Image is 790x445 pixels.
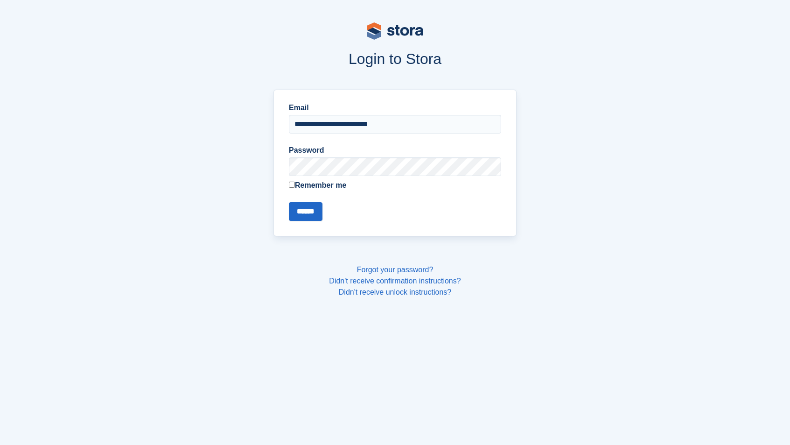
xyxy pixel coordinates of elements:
a: Forgot your password? [357,266,433,274]
label: Email [289,102,501,113]
a: Didn't receive confirmation instructions? [329,277,461,285]
img: stora-logo-53a41332b3708ae10de48c4981b4e9114cc0af31d8433b30ea865607fb682f29.svg [367,22,423,40]
a: Didn't receive unlock instructions? [339,288,451,296]
input: Remember me [289,182,295,188]
h1: Login to Stora [96,50,695,67]
label: Remember me [289,180,501,191]
label: Password [289,145,501,156]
